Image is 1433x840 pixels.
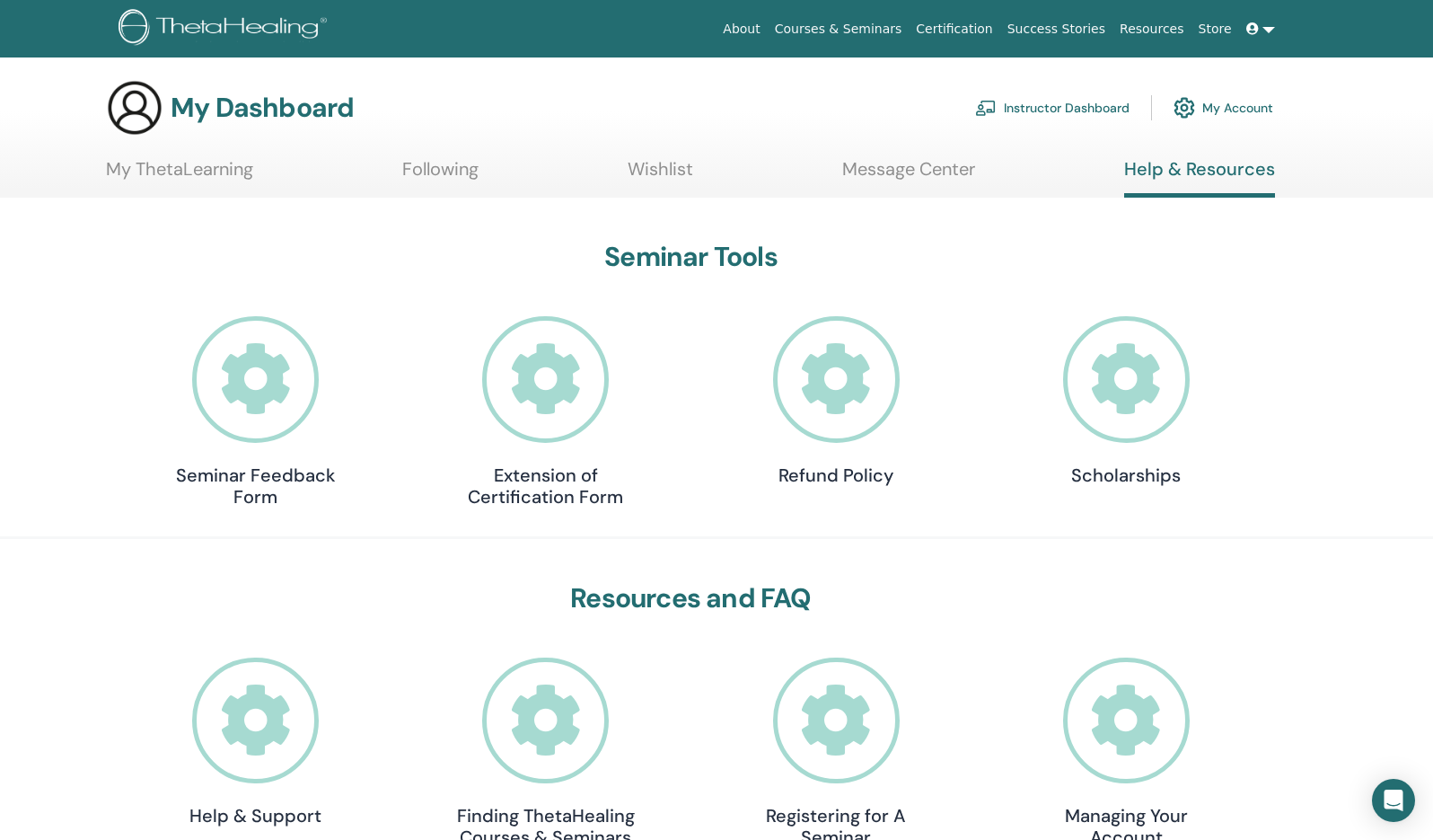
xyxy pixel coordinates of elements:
a: Scholarships [1036,316,1216,486]
a: About [716,13,767,46]
a: Resources [1112,13,1191,46]
a: Instructor Dashboard [975,88,1130,128]
a: Help & Resources [1124,158,1275,198]
a: Success Stories [1000,13,1112,46]
img: generic-user-icon.jpg [106,79,163,137]
h4: Scholarships [1036,464,1216,486]
h4: Seminar Feedback Form [166,464,346,508]
img: logo.png [119,9,333,49]
a: Wishlist [628,158,693,193]
h3: Seminar Tools [166,241,1217,273]
a: Following [402,158,479,193]
img: chalkboard-teacher.svg [975,100,997,116]
a: Message Center [842,158,975,193]
a: Extension of Certification Form [456,316,636,508]
img: cog.svg [1174,93,1195,123]
a: Courses & Seminars [768,13,910,46]
h4: Refund Policy [746,464,926,486]
h3: My Dashboard [171,92,354,124]
a: Refund Policy [746,316,926,486]
a: My Account [1174,88,1273,128]
h4: Help & Support [166,805,346,827]
a: Seminar Feedback Form [166,316,346,508]
h4: Extension of Certification Form [456,464,636,508]
a: Help & Support [166,658,346,827]
div: Open Intercom Messenger [1372,779,1415,822]
a: Certification [909,13,999,46]
a: Store [1191,13,1239,46]
h3: Resources and FAQ [166,582,1217,615]
a: My ThetaLearning [106,158,253,193]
